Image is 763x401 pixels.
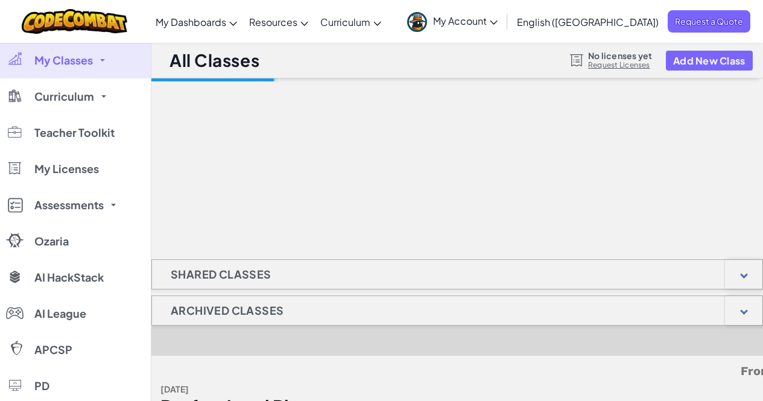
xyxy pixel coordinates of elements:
span: English ([GEOGRAPHIC_DATA]) [517,16,659,28]
img: avatar [407,12,427,32]
span: My Licenses [34,163,99,174]
span: AI HackStack [34,272,104,283]
a: Request a Quote [668,10,750,33]
div: [DATE] [160,380,495,398]
span: Assessments [34,200,104,210]
a: English ([GEOGRAPHIC_DATA]) [511,5,665,38]
a: Request Licenses [588,60,652,70]
a: My Dashboards [150,5,243,38]
span: No licenses yet [588,51,652,60]
span: My Dashboards [156,16,226,28]
span: My Account [433,14,498,27]
span: Ozaria [34,236,69,247]
h1: All Classes [169,49,259,72]
a: My Account [401,2,504,40]
img: CodeCombat logo [22,9,127,34]
a: Curriculum [314,5,387,38]
h1: Shared Classes [152,259,290,289]
span: Curriculum [320,16,370,28]
span: AI League [34,308,86,319]
button: Add New Class [666,51,753,71]
h1: Archived Classes [152,295,302,326]
a: Resources [243,5,314,38]
span: Resources [249,16,297,28]
span: Curriculum [34,91,94,102]
span: My Classes [34,55,93,66]
span: Teacher Toolkit [34,127,115,138]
